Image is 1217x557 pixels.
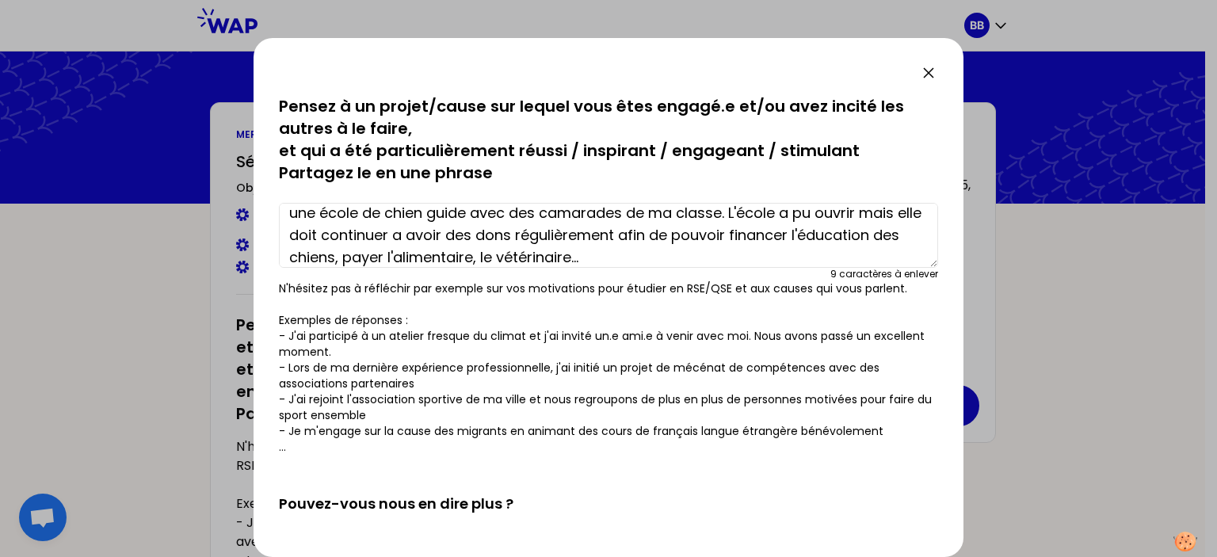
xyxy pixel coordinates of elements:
[830,268,938,280] div: 9 caractères à enlever
[279,467,938,515] h2: Pouvez-vous nous en dire plus ?
[279,95,938,184] p: Pensez à un projet/cause sur lequel vous êtes engagé.e et/ou avez incité les autres à le faire, e...
[279,530,589,548] label: Etiez-vous déjà étudiant Ecopia l'année dernière ?
[279,203,938,268] textarea: Lors d'un engagement citoyen cette année j'ai participé à la récolte de don pour ouvrir une école...
[279,280,938,455] p: N'hésitez pas à réfléchir par exemple sur vos motivations pour étudier en RSE/QSE et aux causes q...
